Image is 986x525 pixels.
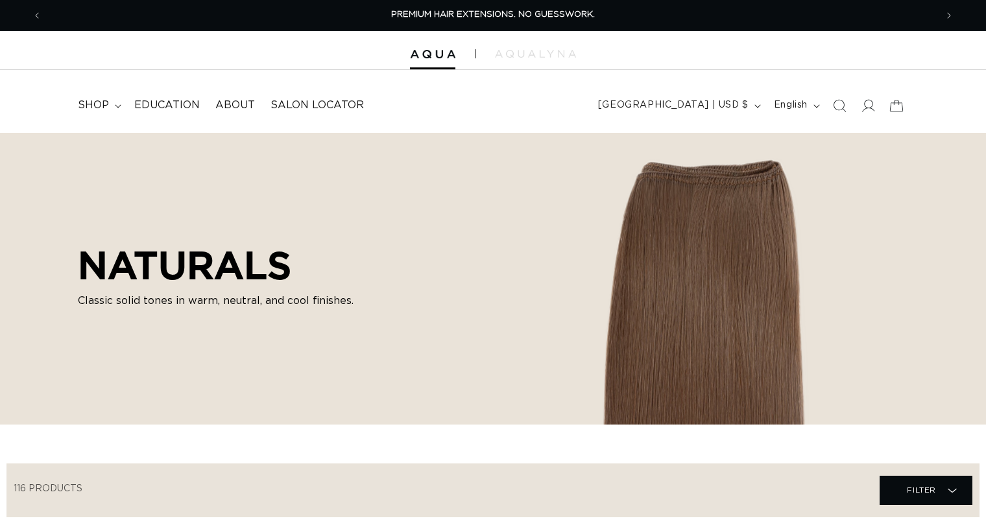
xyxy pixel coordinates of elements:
[23,3,51,28] button: Previous announcement
[880,476,972,505] summary: Filter
[495,50,576,58] img: aqualyna.com
[208,91,263,120] a: About
[590,93,766,118] button: [GEOGRAPHIC_DATA] | USD $
[766,93,825,118] button: English
[825,91,854,120] summary: Search
[70,91,126,120] summary: shop
[271,99,364,112] span: Salon Locator
[774,99,808,112] span: English
[78,99,109,112] span: shop
[14,484,82,493] span: 116 products
[935,3,963,28] button: Next announcement
[78,293,370,309] p: Classic solid tones in warm, neutral, and cool finishes.
[263,91,372,120] a: Salon Locator
[907,478,936,502] span: Filter
[598,99,749,112] span: [GEOGRAPHIC_DATA] | USD $
[134,99,200,112] span: Education
[410,50,455,59] img: Aqua Hair Extensions
[215,99,255,112] span: About
[78,242,370,288] h2: NATURALS
[126,91,208,120] a: Education
[391,10,595,19] span: PREMIUM HAIR EXTENSIONS. NO GUESSWORK.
